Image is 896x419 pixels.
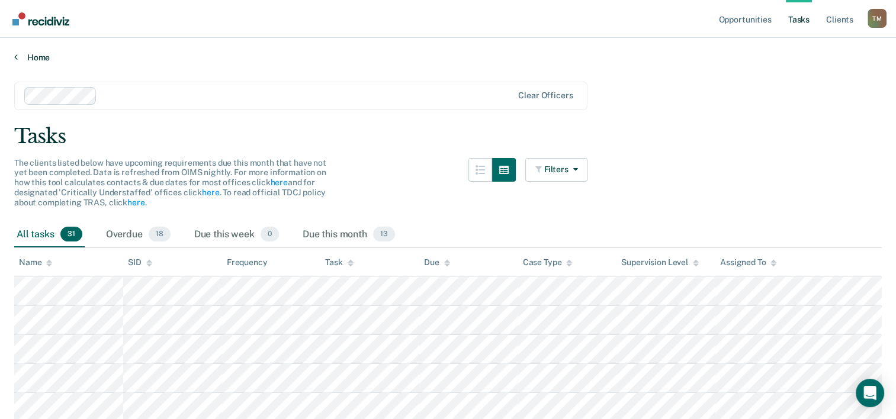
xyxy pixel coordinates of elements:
[227,257,268,267] div: Frequency
[868,9,887,28] button: Profile dropdown button
[14,52,882,63] a: Home
[261,227,279,242] span: 0
[14,158,326,207] span: The clients listed below have upcoming requirements due this month that have not yet been complet...
[14,124,882,149] div: Tasks
[127,198,144,207] a: here
[523,257,573,267] div: Case Type
[856,379,884,407] div: Open Intercom Messenger
[300,222,397,248] div: Due this month13
[19,257,52,267] div: Name
[325,257,353,267] div: Task
[621,257,699,267] div: Supervision Level
[192,222,281,248] div: Due this week0
[424,257,450,267] div: Due
[518,91,573,101] div: Clear officers
[12,12,69,25] img: Recidiviz
[128,257,152,267] div: SID
[14,222,85,248] div: All tasks31
[60,227,82,242] span: 31
[149,227,171,242] span: 18
[720,257,776,267] div: Assigned To
[373,227,395,242] span: 13
[868,9,887,28] div: T M
[270,178,287,187] a: here
[525,158,588,182] button: Filters
[104,222,173,248] div: Overdue18
[202,188,219,197] a: here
